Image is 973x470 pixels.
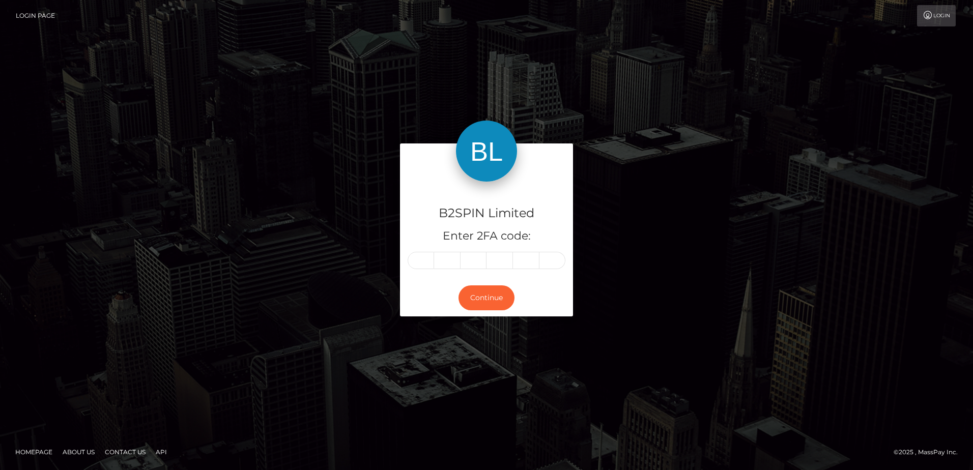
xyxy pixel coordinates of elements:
[456,121,517,182] img: B2SPIN Limited
[101,444,150,460] a: Contact Us
[408,228,565,244] h5: Enter 2FA code:
[459,285,514,310] button: Continue
[11,444,56,460] a: Homepage
[59,444,99,460] a: About Us
[917,5,956,26] a: Login
[152,444,171,460] a: API
[894,447,965,458] div: © 2025 , MassPay Inc.
[16,5,55,26] a: Login Page
[408,204,565,222] h4: B2SPIN Limited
